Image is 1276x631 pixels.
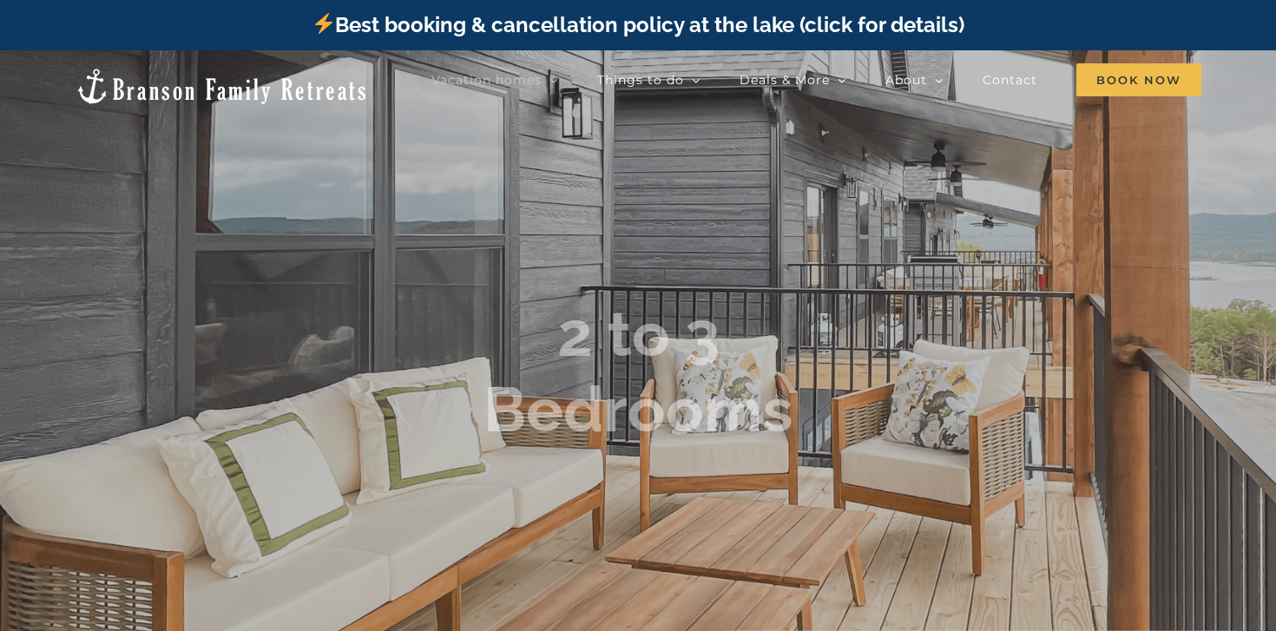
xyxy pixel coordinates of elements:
[313,13,334,34] img: ⚡️
[1076,63,1201,96] span: Book Now
[740,74,830,86] span: Deals & More
[75,67,369,106] img: Branson Family Retreats Logo
[431,62,1201,97] nav: Main Menu
[1076,62,1201,97] a: Book Now
[885,74,927,86] span: About
[483,297,793,445] b: 2 to 3 Bedrooms
[431,62,558,97] a: Vacation homes
[983,74,1037,86] span: Contact
[597,62,700,97] a: Things to do
[885,62,944,97] a: About
[431,74,542,86] span: Vacation homes
[983,62,1037,97] a: Contact
[597,74,684,86] span: Things to do
[740,62,846,97] a: Deals & More
[312,12,964,37] a: Best booking & cancellation policy at the lake (click for details)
